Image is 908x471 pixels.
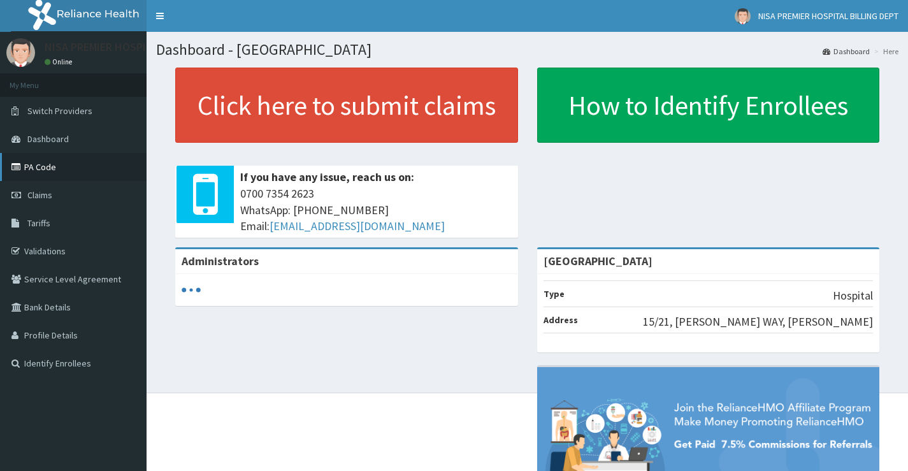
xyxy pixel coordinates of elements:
a: How to Identify Enrollees [537,68,880,143]
span: Tariffs [27,217,50,229]
span: 0700 7354 2623 WhatsApp: [PHONE_NUMBER] Email: [240,185,512,235]
a: Click here to submit claims [175,68,518,143]
b: Address [544,314,578,326]
span: Dashboard [27,133,69,145]
img: User Image [735,8,751,24]
p: Hospital [833,287,873,304]
span: Switch Providers [27,105,92,117]
b: Type [544,288,565,300]
h1: Dashboard - [GEOGRAPHIC_DATA] [156,41,898,58]
a: [EMAIL_ADDRESS][DOMAIN_NAME] [270,219,445,233]
b: Administrators [182,254,259,268]
li: Here [871,46,898,57]
img: User Image [6,38,35,67]
span: Claims [27,189,52,201]
strong: [GEOGRAPHIC_DATA] [544,254,652,268]
span: NISA PREMIER HOSPITAL BILLING DEPT [758,10,898,22]
p: NISA PREMIER HOSPITAL BILLING DEPT [45,41,235,53]
p: 15/21, [PERSON_NAME] WAY, [PERSON_NAME] [643,314,873,330]
svg: audio-loading [182,280,201,300]
a: Dashboard [823,46,870,57]
a: Online [45,57,75,66]
b: If you have any issue, reach us on: [240,170,414,184]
